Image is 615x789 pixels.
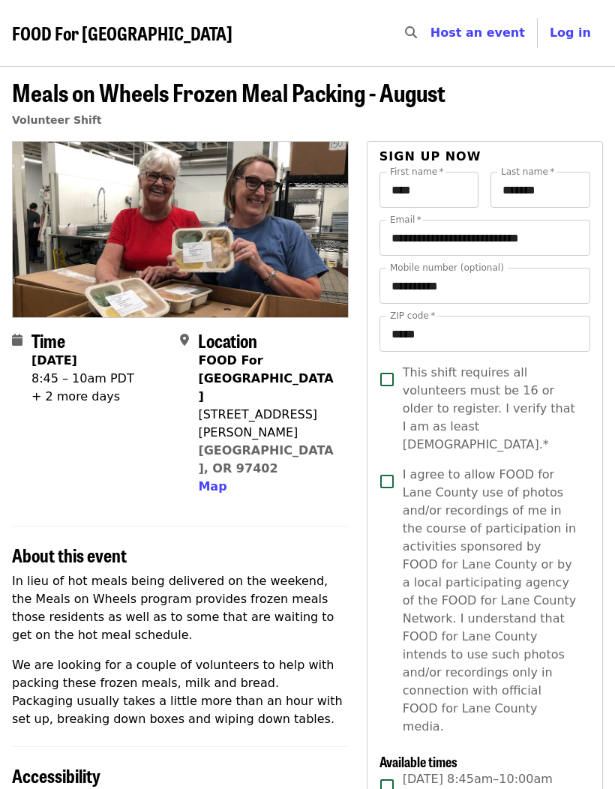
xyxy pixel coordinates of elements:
[198,478,226,496] button: Map
[426,15,438,51] input: Search
[31,353,77,367] strong: [DATE]
[12,572,349,644] p: In lieu of hot meals being delivered on the weekend, the Meals on Wheels program provides frozen ...
[12,656,349,728] p: We are looking for a couple of volunteers to help with packing these frozen meals, milk and bread...
[490,172,590,208] input: Last name
[31,327,65,353] span: Time
[12,333,22,347] i: calendar icon
[390,311,435,320] label: ZIP code
[12,762,100,788] span: Accessibility
[12,74,445,109] span: Meals on Wheels Frozen Meal Packing - August
[430,25,525,40] a: Host an event
[12,19,232,46] span: FOOD For [GEOGRAPHIC_DATA]
[31,388,134,406] div: + 2 more days
[403,364,578,454] span: This shift requires all volunteers must be 16 or older to register. I verify that I am as least [...
[403,466,578,736] span: I agree to allow FOOD for Lane County use of photos and/or recordings of me in the course of part...
[379,220,590,256] input: Email
[379,751,457,771] span: Available times
[405,25,417,40] i: search icon
[198,479,226,493] span: Map
[390,263,504,272] label: Mobile number (optional)
[379,316,590,352] input: ZIP code
[390,167,444,176] label: First name
[379,268,590,304] input: Mobile number (optional)
[198,443,333,475] a: [GEOGRAPHIC_DATA], OR 97402
[501,167,554,176] label: Last name
[198,406,336,442] div: [STREET_ADDRESS][PERSON_NAME]
[12,114,102,126] a: Volunteer Shift
[12,541,127,568] span: About this event
[31,370,134,388] div: 8:45 – 10am PDT
[198,353,333,403] strong: FOOD For [GEOGRAPHIC_DATA]
[198,327,257,353] span: Location
[379,172,479,208] input: First name
[550,25,591,40] span: Log in
[379,149,481,163] span: Sign up now
[538,18,603,48] button: Log in
[390,215,421,224] label: Email
[12,22,232,44] a: FOOD For [GEOGRAPHIC_DATA]
[13,142,348,317] img: Meals on Wheels Frozen Meal Packing - August organized by FOOD For Lane County
[180,333,189,347] i: map-marker-alt icon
